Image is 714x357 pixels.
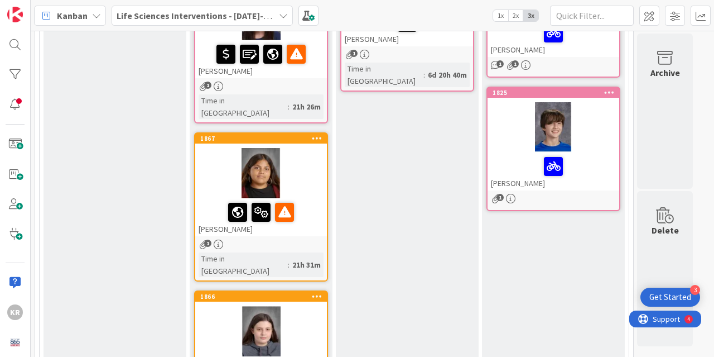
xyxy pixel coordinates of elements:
[7,7,23,22] img: Visit kanbanzone.com
[486,87,620,211] a: 1825[PERSON_NAME]
[195,134,327,236] div: 1867[PERSON_NAME]
[649,292,691,303] div: Get Started
[512,60,519,68] span: 1
[195,40,327,78] div: [PERSON_NAME]
[288,101,290,113] span: :
[488,153,619,191] div: [PERSON_NAME]
[195,134,327,144] div: 1867
[488,88,619,98] div: 1825
[7,335,23,350] img: avatar
[199,94,288,119] div: Time in [GEOGRAPHIC_DATA]
[199,253,288,277] div: Time in [GEOGRAPHIC_DATA]
[640,288,700,307] div: Open Get Started checklist, remaining modules: 3
[7,304,23,320] div: KR
[200,135,327,142] div: 1867
[204,82,211,89] span: 1
[350,50,358,57] span: 1
[290,259,324,271] div: 21h 31m
[57,9,88,22] span: Kanban
[195,198,327,236] div: [PERSON_NAME]
[496,194,504,201] span: 1
[117,10,290,21] b: Life Sciences Interventions - [DATE]-[DATE]
[550,6,634,26] input: Quick Filter...
[690,285,700,295] div: 3
[652,223,679,237] div: Delete
[493,89,619,97] div: 1825
[195,292,327,302] div: 1866
[493,10,508,21] span: 1x
[290,101,324,113] div: 21h 26m
[288,259,290,271] span: :
[23,2,51,15] span: Support
[488,88,619,191] div: 1825[PERSON_NAME]
[194,132,328,282] a: 1867[PERSON_NAME]Time in [GEOGRAPHIC_DATA]:21h 31m
[650,66,680,79] div: Archive
[508,10,523,21] span: 2x
[204,240,211,247] span: 1
[58,4,61,13] div: 4
[496,60,504,68] span: 1
[488,19,619,57] div: [PERSON_NAME]
[200,293,327,301] div: 1866
[425,69,470,81] div: 6d 20h 40m
[345,63,423,87] div: Time in [GEOGRAPHIC_DATA]
[523,10,538,21] span: 3x
[423,69,425,81] span: :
